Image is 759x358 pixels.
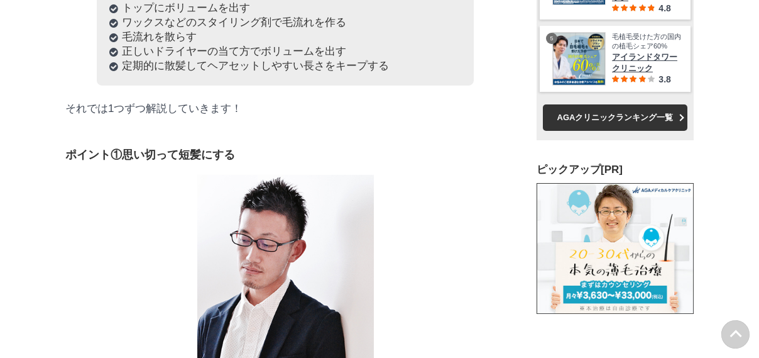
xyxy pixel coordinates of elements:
[721,320,750,349] img: PAGE UP
[553,32,605,84] img: アイランドタワークリニック
[109,44,461,59] li: 正しいドライヤーの当て方でボリュームを出す
[109,1,461,15] li: トップにボリュームを出す
[537,183,694,314] img: AGAメディカルケアクリニック
[109,30,461,44] li: 毛流れを散らす
[552,31,681,85] a: アイランドタワークリニック 毛植毛受けた方の国内の植毛シェア60% アイランドタワークリニック 3.8
[612,31,681,51] span: 毛植毛受けた方の国内の植毛シェア60%
[65,101,505,116] p: それでは1つずつ解説していきます！
[658,3,670,13] span: 4.8
[537,162,694,177] h3: ピックアップ[PR]
[612,51,681,74] span: アイランドタワークリニック
[543,104,687,130] a: AGAクリニックランキング一覧
[109,59,461,73] li: 定期的に散髪してヘアセットしやすい長さをキープする
[109,15,461,30] li: ワックスなどのスタイリング剤で毛流れを作る
[65,148,235,161] span: ポイント①思い切って短髪にする
[658,74,670,84] span: 3.8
